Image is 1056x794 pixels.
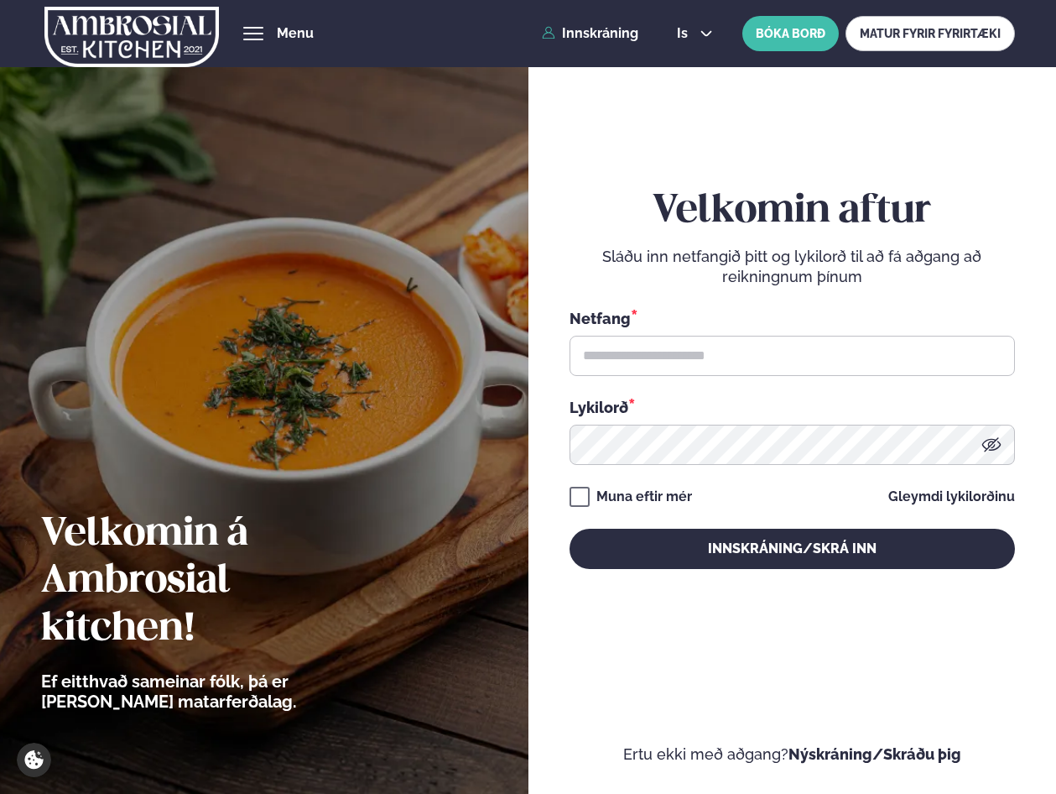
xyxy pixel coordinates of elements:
a: Gleymdi lykilorðinu [888,490,1015,504]
p: Ef eitthvað sameinar fólk, þá er [PERSON_NAME] matarferðalag. [41,671,389,712]
button: is [663,27,726,40]
p: Sláðu inn netfangið þitt og lykilorð til að fá aðgang að reikningnum þínum [570,247,1015,287]
h2: Velkomin á Ambrosial kitchen! [41,511,389,652]
p: Ertu ekki með aðgang? [570,744,1015,765]
a: Cookie settings [17,743,51,777]
a: Innskráning [542,26,638,41]
a: MATUR FYRIR FYRIRTÆKI [845,16,1015,51]
div: Netfang [570,307,1015,329]
button: hamburger [243,24,263,44]
span: is [677,27,693,40]
h2: Velkomin aftur [570,188,1015,235]
button: Innskráning/Skrá inn [570,529,1015,569]
button: BÓKA BORÐ [742,16,839,51]
a: Nýskráning/Skráðu þig [788,745,961,763]
div: Lykilorð [570,396,1015,418]
img: logo [44,3,219,71]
